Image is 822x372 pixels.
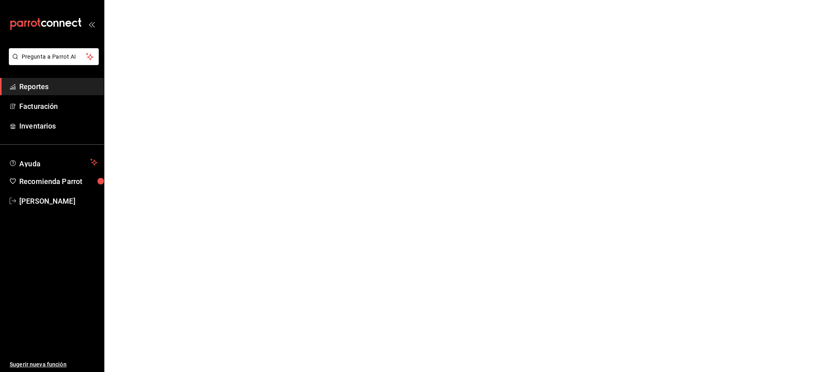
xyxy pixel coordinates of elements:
[10,360,98,369] span: Sugerir nueva función
[19,81,98,92] span: Reportes
[19,157,87,167] span: Ayuda
[19,121,98,131] span: Inventarios
[88,21,95,27] button: open_drawer_menu
[19,101,98,112] span: Facturación
[19,196,98,206] span: [PERSON_NAME]
[9,48,99,65] button: Pregunta a Parrot AI
[19,176,98,187] span: Recomienda Parrot
[22,53,86,61] span: Pregunta a Parrot AI
[6,58,99,67] a: Pregunta a Parrot AI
